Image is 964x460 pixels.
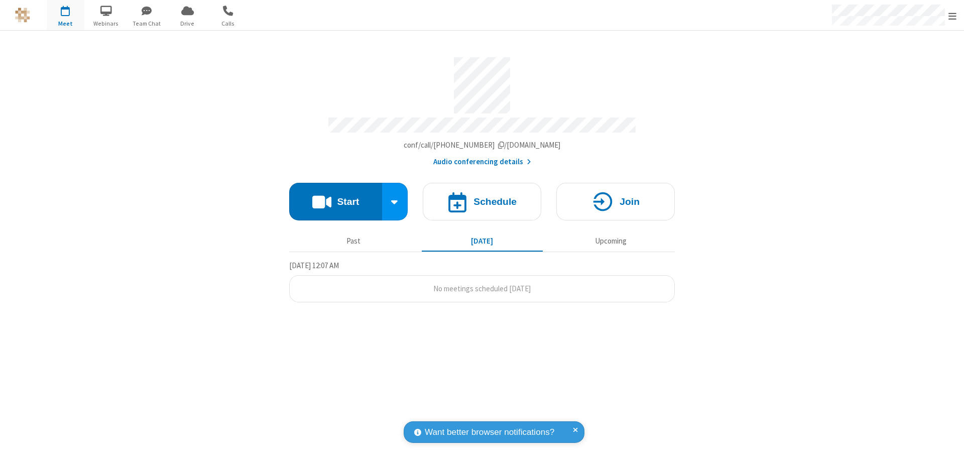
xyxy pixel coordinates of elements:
[87,19,125,28] span: Webinars
[422,232,543,251] button: [DATE]
[169,19,206,28] span: Drive
[289,260,675,303] section: Today's Meetings
[433,156,531,168] button: Audio conferencing details
[289,183,382,220] button: Start
[289,261,339,270] span: [DATE] 12:07 AM
[15,8,30,23] img: QA Selenium DO NOT DELETE OR CHANGE
[337,197,359,206] h4: Start
[404,140,561,151] button: Copy my meeting room linkCopy my meeting room link
[556,183,675,220] button: Join
[550,232,671,251] button: Upcoming
[209,19,247,28] span: Calls
[293,232,414,251] button: Past
[425,426,554,439] span: Want better browser notifications?
[404,140,561,150] span: Copy my meeting room link
[423,183,541,220] button: Schedule
[433,284,531,293] span: No meetings scheduled [DATE]
[473,197,517,206] h4: Schedule
[47,19,84,28] span: Meet
[128,19,166,28] span: Team Chat
[289,50,675,168] section: Account details
[620,197,640,206] h4: Join
[382,183,408,220] div: Start conference options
